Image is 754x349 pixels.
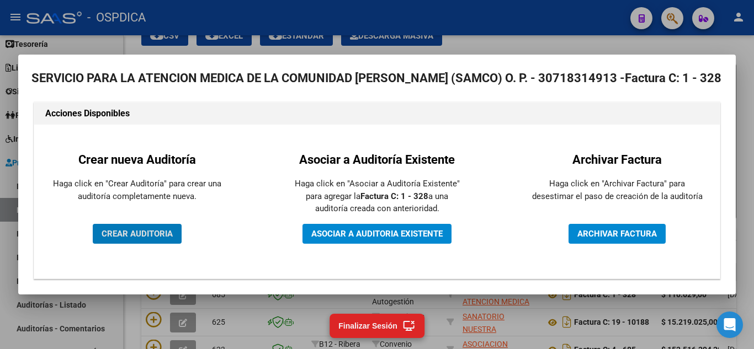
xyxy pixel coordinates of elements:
[532,151,703,169] h2: Archivar Factura
[577,229,657,239] span: ARCHIVAR FACTURA
[625,71,721,85] strong: Factura C: 1 - 328
[51,151,222,169] h2: Crear nueva Auditoría
[31,68,723,89] h2: SERVICIO PARA LA ATENCION MEDICA DE LA COMUNIDAD [PERSON_NAME] (SAMCO) O. P. - 30718314913 -
[102,229,173,239] span: CREAR AUDITORIA
[569,224,666,244] button: ARCHIVAR FACTURA
[291,151,463,169] h2: Asociar a Auditoría Existente
[360,191,428,201] strong: Factura C: 1 - 328
[51,178,222,202] p: Haga click en "Crear Auditoría" para crear una auditoría completamente nueva.
[291,178,463,215] p: Haga click en "Asociar a Auditoría Existente" para agregar la a una auditoría creada con anterior...
[45,107,709,120] h1: Acciones Disponibles
[716,312,743,338] div: Open Intercom Messenger
[93,224,182,244] button: CREAR AUDITORIA
[302,224,452,244] button: ASOCIAR A AUDITORIA EXISTENTE
[532,178,703,202] p: Haga click en "Archivar Factura" para desestimar el paso de creación de la auditoría
[311,229,443,239] span: ASOCIAR A AUDITORIA EXISTENTE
